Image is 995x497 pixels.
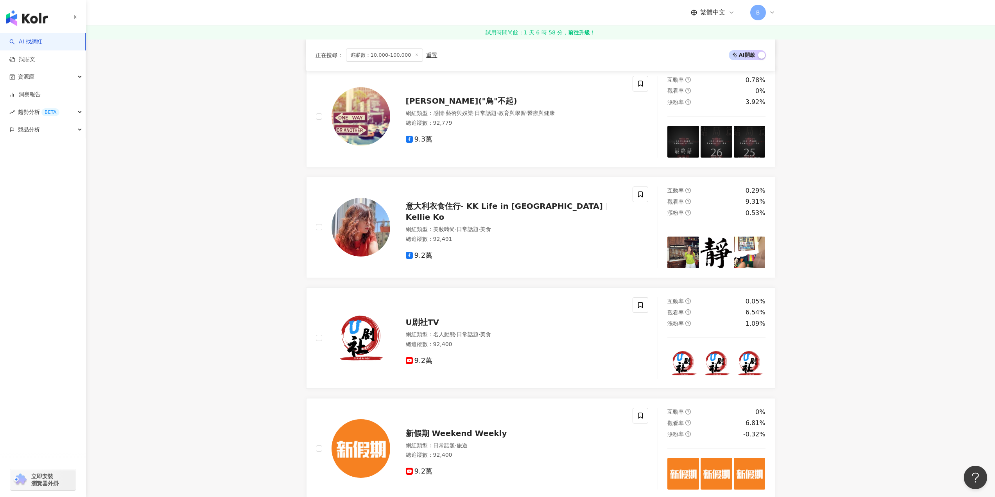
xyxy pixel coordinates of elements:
span: 9.3萬 [406,135,433,144]
a: chrome extension立即安裝 瀏覽器外掛 [10,469,76,490]
a: 洞察報告 [9,91,41,99]
div: 重置 [426,52,437,58]
span: 感情 [433,110,444,116]
span: 互動率 [667,77,684,83]
span: 繁體中文 [700,8,725,17]
img: post-image [734,126,766,158]
img: logo [6,10,48,26]
span: 意大利衣食住行- KK Life in [GEOGRAPHIC_DATA] [406,201,603,211]
div: BETA [41,108,59,116]
span: 立即安裝 瀏覽器外掛 [31,473,59,487]
div: 總追蹤數 ： 92,779 [406,119,624,127]
img: post-image [667,347,699,379]
span: 互動率 [667,409,684,415]
div: 0% [755,87,765,95]
img: KOL Avatar [332,309,390,367]
span: question-circle [685,210,691,215]
span: 日常話題 [433,442,455,449]
span: · [444,110,446,116]
span: question-circle [685,88,691,93]
span: 9.2萬 [406,357,433,365]
div: 網紅類型 ： [406,442,624,450]
span: 日常話題 [457,331,479,337]
span: question-circle [685,77,691,83]
div: 0.78% [746,76,766,84]
span: · [473,110,475,116]
span: · [479,331,480,337]
div: 總追蹤數 ： 92,400 [406,451,624,459]
img: post-image [701,458,732,490]
span: 教育與學習 [498,110,526,116]
div: 網紅類型 ： [406,109,624,117]
div: 網紅類型 ： [406,226,624,233]
span: [PERSON_NAME]("鳥"不起) [406,96,517,106]
span: 藝術與娛樂 [446,110,473,116]
span: · [526,110,527,116]
span: 9.2萬 [406,251,433,260]
span: 日常話題 [475,110,497,116]
span: 名人動態 [433,331,455,337]
img: KOL Avatar [332,198,390,257]
span: 旅遊 [457,442,468,449]
span: · [455,442,457,449]
a: KOL AvatarU剧社TV網紅類型：名人動態·日常話題·美食總追蹤數：92,4009.2萬互動率question-circle0.05%觀看率question-circle6.54%漲粉率q... [306,287,775,389]
span: rise [9,109,15,115]
span: question-circle [685,321,691,326]
span: U剧社TV [406,318,439,327]
span: 資源庫 [18,68,34,86]
span: question-circle [685,420,691,425]
img: KOL Avatar [332,87,390,146]
span: 觀看率 [667,420,684,426]
div: 6.54% [746,308,766,317]
span: 漲粉率 [667,210,684,216]
div: 總追蹤數 ： 92,491 [406,235,624,243]
span: 9.2萬 [406,467,433,475]
img: KOL Avatar [332,419,390,478]
img: chrome extension [13,474,28,486]
div: 0.29% [746,187,766,195]
span: question-circle [685,188,691,193]
span: 觀看率 [667,309,684,316]
span: 醫療與健康 [527,110,555,116]
span: · [479,226,480,232]
a: KOL Avatar意大利衣食住行- KK Life in [GEOGRAPHIC_DATA]Kellie Ko網紅類型：美妝時尚·日常話題·美食總追蹤數：92,4919.2萬互動率questi... [306,177,775,278]
img: post-image [667,126,699,158]
span: question-circle [685,431,691,437]
iframe: Help Scout Beacon - Open [964,466,987,489]
span: · [455,331,457,337]
div: -0.32% [743,430,766,439]
div: 總追蹤數 ： 92,400 [406,341,624,348]
div: 3.92% [746,98,766,106]
span: 正在搜尋 ： [316,52,343,58]
span: 觀看率 [667,88,684,94]
span: 新假期 Weekend Weekly [406,429,507,438]
a: 找貼文 [9,56,35,63]
span: 日常話題 [457,226,479,232]
span: · [455,226,457,232]
span: question-circle [685,298,691,304]
div: 1.09% [746,319,766,328]
span: 互動率 [667,298,684,304]
img: post-image [701,126,732,158]
span: 觀看率 [667,199,684,205]
div: 0.05% [746,297,766,306]
img: post-image [734,458,766,490]
span: 美食 [480,331,491,337]
strong: 前往升級 [568,29,590,36]
span: 競品分析 [18,121,40,138]
a: searchAI 找網紅 [9,38,42,46]
img: post-image [701,237,732,268]
span: 追蹤數：10,000-100,000 [346,48,423,62]
div: 9.31% [746,197,766,206]
div: 網紅類型 ： [406,331,624,339]
a: 試用時間尚餘：1 天 6 時 58 分，前往升級！ [86,25,995,39]
span: · [497,110,498,116]
div: 6.81% [746,419,766,427]
span: question-circle [685,309,691,315]
img: post-image [667,237,699,268]
span: 趨勢分析 [18,103,59,121]
span: 漲粉率 [667,99,684,105]
span: question-circle [685,409,691,414]
img: post-image [701,347,732,379]
span: question-circle [685,199,691,204]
